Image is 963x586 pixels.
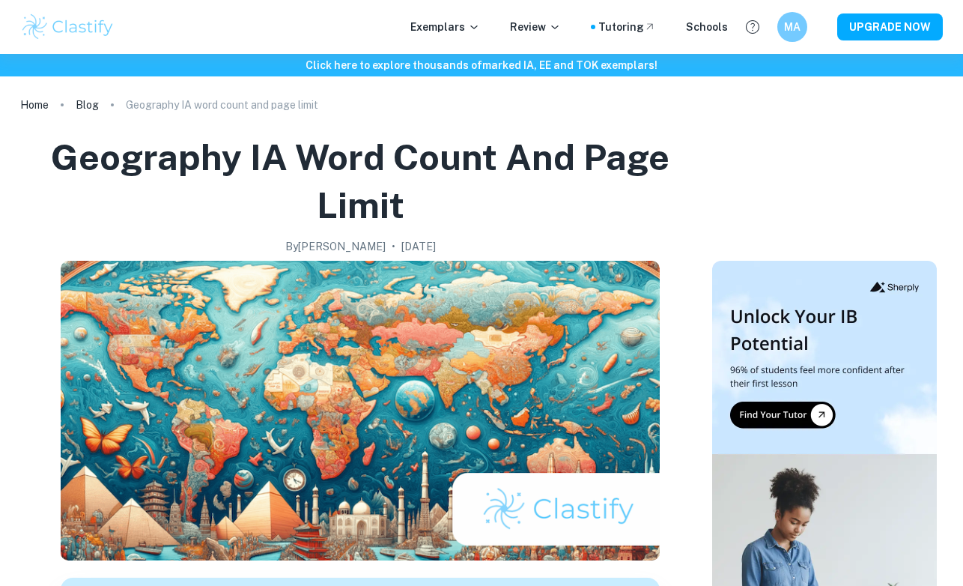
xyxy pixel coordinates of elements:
[392,238,395,255] p: •
[20,12,115,42] img: Clastify logo
[740,14,765,40] button: Help and Feedback
[401,238,436,255] h2: [DATE]
[26,133,694,229] h1: Geography IA word count and page limit
[837,13,943,40] button: UPGRADE NOW
[61,261,660,561] img: Geography IA word count and page limit cover image
[126,97,318,113] p: Geography IA word count and page limit
[3,57,960,73] h6: Click here to explore thousands of marked IA, EE and TOK exemplars !
[20,94,49,115] a: Home
[285,238,386,255] h2: By [PERSON_NAME]
[410,19,480,35] p: Exemplars
[777,12,807,42] button: MA
[686,19,728,35] a: Schools
[76,94,99,115] a: Blog
[784,19,801,35] h6: MA
[598,19,656,35] a: Tutoring
[510,19,561,35] p: Review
